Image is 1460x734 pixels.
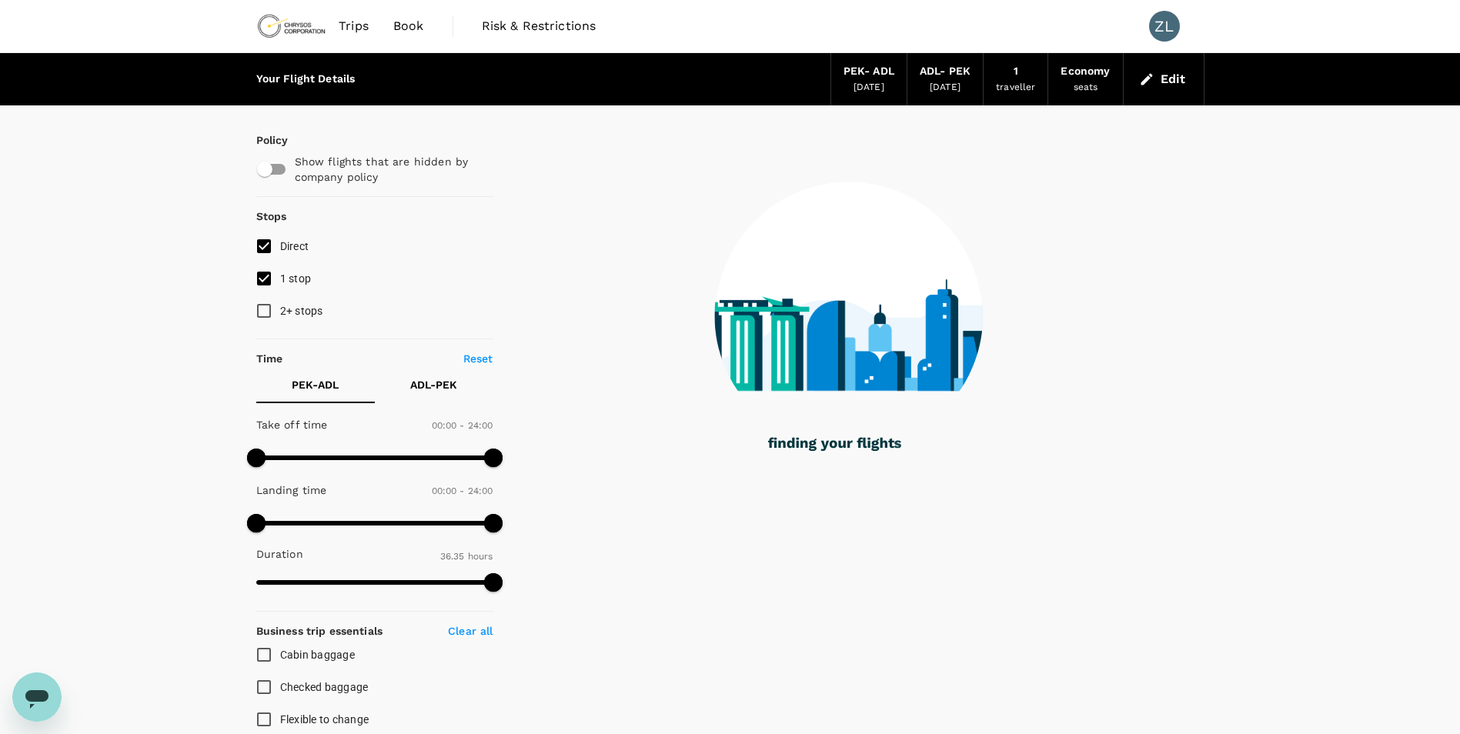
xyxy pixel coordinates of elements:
[256,210,287,222] strong: Stops
[256,546,303,562] p: Duration
[393,17,424,35] span: Book
[256,9,327,43] img: Chrysos Corporation
[463,351,493,366] p: Reset
[292,377,339,392] p: PEK - ADL
[256,351,283,366] p: Time
[432,485,493,496] span: 00:00 - 24:00
[256,71,356,88] div: Your Flight Details
[295,154,483,185] p: Show flights that are hidden by company policy
[280,681,369,693] span: Checked baggage
[280,240,309,252] span: Direct
[1014,63,1018,80] div: 1
[844,63,894,80] div: PEK - ADL
[280,713,369,726] span: Flexible to change
[1074,80,1098,95] div: seats
[482,17,596,35] span: Risk & Restrictions
[996,80,1035,95] div: traveller
[768,438,901,452] g: finding your flights
[448,623,493,639] p: Clear all
[256,417,328,432] p: Take off time
[440,551,493,562] span: 36.35 hours
[930,80,961,95] div: [DATE]
[339,17,369,35] span: Trips
[256,625,383,637] strong: Business trip essentials
[1136,67,1191,92] button: Edit
[280,649,355,661] span: Cabin baggage
[1149,11,1180,42] div: ZL
[256,132,270,148] p: Policy
[920,63,971,80] div: ADL - PEK
[280,272,312,285] span: 1 stop
[432,420,493,431] span: 00:00 - 24:00
[280,305,323,317] span: 2+ stops
[12,672,62,722] iframe: Button to launch messaging window
[410,377,457,392] p: ADL - PEK
[854,80,884,95] div: [DATE]
[1061,63,1110,80] div: Economy
[256,482,327,498] p: Landing time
